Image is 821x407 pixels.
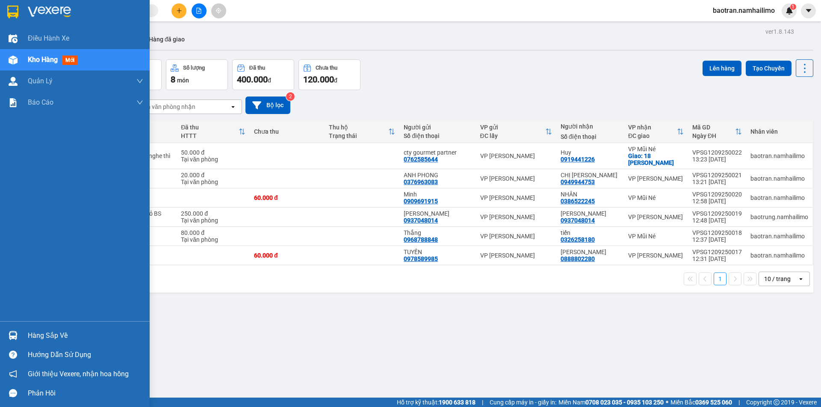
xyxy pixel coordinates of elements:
[232,59,294,90] button: Đã thu400.000đ
[62,56,78,65] span: mới
[750,233,808,240] div: baotran.namhailimo
[9,77,18,86] img: warehouse-icon
[177,120,250,143] th: Toggle SortBy
[480,124,545,131] div: VP gửi
[28,76,53,86] span: Quản Lý
[750,214,808,220] div: baotrung.namhailimo
[9,331,18,340] img: warehouse-icon
[181,179,245,185] div: Tại văn phòng
[28,348,143,361] div: Hướng dẫn sử dụng
[329,124,388,131] div: Thu hộ
[9,34,18,43] img: warehouse-icon
[216,8,221,14] span: aim
[692,179,742,185] div: 13:21 [DATE]
[561,249,620,255] div: VÕ TRINH
[439,399,475,406] strong: 1900 633 818
[9,370,17,378] span: notification
[480,152,552,159] div: VP [PERSON_NAME]
[404,198,438,205] div: 0909691915
[176,8,182,14] span: plus
[181,217,245,224] div: Tại văn phòng
[136,99,143,106] span: down
[695,399,732,406] strong: 0369 525 060
[7,7,76,28] div: VP [PERSON_NAME]
[82,28,151,48] div: CHỊ [PERSON_NAME]
[558,398,664,407] span: Miền Nam
[237,74,268,85] span: 400.000
[480,233,552,240] div: VP [PERSON_NAME]
[404,249,471,255] div: TUYỀN
[181,236,245,243] div: Tại văn phòng
[670,398,732,407] span: Miền Bắc
[28,369,129,379] span: Giới thiệu Vexere, nhận hoa hồng
[561,133,620,140] div: Số điện thoại
[706,5,782,16] span: baotran.namhailimo
[561,255,595,262] div: 0888802280
[404,191,471,198] div: Minh
[561,236,595,243] div: 0326258180
[9,56,18,64] img: warehouse-icon
[397,398,475,407] span: Hỗ trợ kỹ thuật:
[628,152,684,166] div: Giao: 18 Nguyễn Đình Chiểu
[628,146,684,152] div: VP Mũi Né
[82,7,151,28] div: VP [PERSON_NAME]
[245,97,290,114] button: Bộ lọc
[692,172,742,179] div: VPSG1209250021
[692,229,742,236] div: VPSG1209250018
[404,236,438,243] div: 0968788848
[750,194,808,201] div: baotran.namhailimo
[628,132,677,139] div: ĐC giao
[268,77,271,84] span: đ
[585,399,664,406] strong: 0708 023 035 - 0935 103 250
[688,120,746,143] th: Toggle SortBy
[181,229,245,236] div: 80.000 đ
[181,210,245,217] div: 250.000 đ
[628,214,684,220] div: VP [PERSON_NAME]
[183,65,205,71] div: Số lượng
[692,236,742,243] div: 12:37 [DATE]
[786,7,793,15] img: icon-new-feature
[136,102,195,111] div: Chọn văn phòng nhận
[750,152,808,159] div: baotran.namhailimo
[404,149,471,156] div: cty gourmet partner
[765,27,794,36] div: ver 1.8.143
[797,275,804,282] svg: open
[9,98,18,107] img: solution-icon
[325,120,399,143] th: Toggle SortBy
[28,329,143,342] div: Hàng sắp về
[480,194,552,201] div: VP [PERSON_NAME]
[628,194,684,201] div: VP Mũi Né
[628,175,684,182] div: VP [PERSON_NAME]
[774,399,780,405] span: copyright
[28,387,143,400] div: Phản hồi
[404,179,438,185] div: 0376963083
[805,7,812,15] span: caret-down
[561,156,595,163] div: 0919441226
[561,198,595,205] div: 0386522245
[714,272,726,285] button: 1
[480,214,552,220] div: VP [PERSON_NAME]
[692,217,742,224] div: 12:48 [DATE]
[628,233,684,240] div: VP Mũi Né
[9,351,17,359] span: question-circle
[476,120,556,143] th: Toggle SortBy
[561,210,620,217] div: Quỳnh Như
[692,198,742,205] div: 12:58 [DATE]
[480,252,552,259] div: VP [PERSON_NAME]
[142,29,192,50] button: Hàng đã giao
[28,33,69,44] span: Điều hành xe
[764,275,791,283] div: 10 / trang
[404,255,438,262] div: 0978589985
[171,3,186,18] button: plus
[181,132,239,139] div: HTTT
[9,389,17,397] span: message
[561,191,620,198] div: NHÂN
[692,210,742,217] div: VPSG1209250019
[181,149,245,156] div: 50.000 đ
[791,4,794,10] span: 1
[692,249,742,255] div: VPSG1209250017
[561,123,620,130] div: Người nhận
[211,3,226,18] button: aim
[738,398,740,407] span: |
[692,124,735,131] div: Mã GD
